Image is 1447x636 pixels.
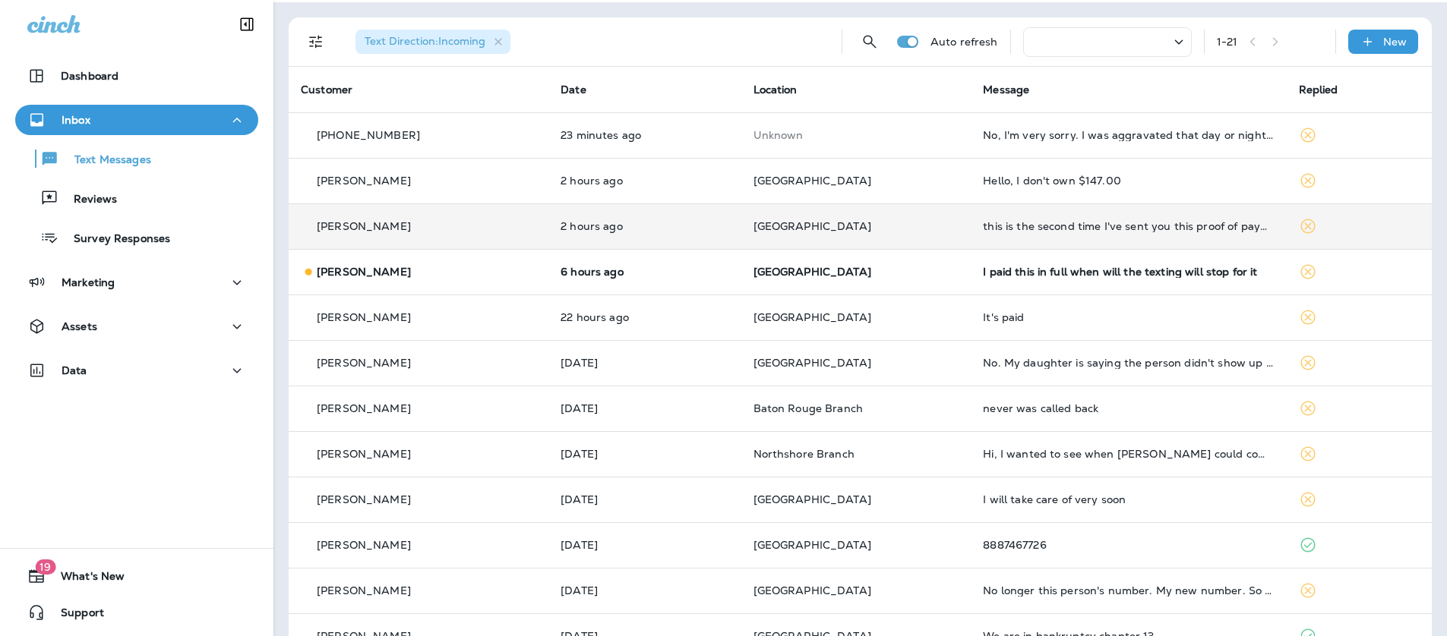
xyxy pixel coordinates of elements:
[1299,83,1338,96] span: Replied
[754,447,855,461] span: Northshore Branch
[317,584,411,597] p: [PERSON_NAME]
[61,70,118,82] p: Dashboard
[754,265,871,279] span: [GEOGRAPHIC_DATA]
[15,105,258,135] button: Inbox
[983,539,1274,551] div: 8887467726
[983,311,1274,323] div: It's paid
[754,493,871,506] span: [GEOGRAPHIC_DATA]
[754,310,871,324] span: [GEOGRAPHIC_DATA]
[15,182,258,214] button: Reviews
[15,597,258,628] button: Support
[930,36,998,48] p: Auto refresh
[355,30,510,54] div: Text Direction:Incoming
[301,27,331,57] button: Filters
[561,175,728,187] p: Sep 5, 2025 01:43 PM
[15,143,258,175] button: Text Messages
[754,83,798,96] span: Location
[561,402,728,414] p: Sep 3, 2025 02:21 PM
[59,153,151,168] p: Text Messages
[561,266,728,278] p: Sep 5, 2025 09:04 AM
[15,311,258,342] button: Assets
[62,364,87,376] p: Data
[983,266,1274,278] div: I paid this in full when will the texting will stop for it
[1217,36,1238,48] div: 1 - 21
[754,584,871,597] span: [GEOGRAPHIC_DATA]
[754,538,871,552] span: [GEOGRAPHIC_DATA]
[983,402,1274,414] div: never was called back
[754,401,864,415] span: Baton Rouge Branch
[317,266,411,278] p: [PERSON_NAME]
[317,357,411,369] p: [PERSON_NAME]
[754,219,871,233] span: [GEOGRAPHIC_DATA]
[15,355,258,386] button: Data
[561,311,728,323] p: Sep 4, 2025 05:26 PM
[855,27,885,57] button: Search Messages
[46,570,125,588] span: What's New
[561,220,728,232] p: Sep 5, 2025 01:40 PM
[317,402,411,414] p: [PERSON_NAME]
[317,539,411,551] p: [PERSON_NAME]
[561,83,586,96] span: Date
[754,129,959,141] p: This customer does not have a last location and the phone number they messaged is not assigned to...
[58,193,117,207] p: Reviews
[1383,36,1407,48] p: New
[754,174,871,187] span: [GEOGRAPHIC_DATA]
[561,493,728,505] p: Sep 2, 2025 04:53 PM
[15,267,258,298] button: Marketing
[317,448,411,460] p: [PERSON_NAME]
[983,357,1274,369] div: No. My daughter is saying the person didn't show up so she could unlock the door and let him thro...
[46,606,104,625] span: Support
[754,356,871,370] span: [GEOGRAPHIC_DATA]
[15,222,258,253] button: Survey Responses
[983,220,1274,232] div: this is the second time I've sent you this proof of payment.
[15,61,258,91] button: Dashboard
[561,129,728,141] p: Sep 5, 2025 03:32 PM
[561,584,728,597] p: Sep 2, 2025 01:52 PM
[62,276,115,288] p: Marketing
[317,493,411,505] p: [PERSON_NAME]
[35,559,55,575] span: 19
[983,584,1274,597] div: No longer this person's number. My new number. So sorry
[561,448,728,460] p: Sep 3, 2025 01:37 PM
[317,220,411,232] p: [PERSON_NAME]
[15,561,258,591] button: 19What's New
[983,493,1274,505] div: I will take care of very soon
[317,175,411,187] p: [PERSON_NAME]
[983,448,1274,460] div: Hi, I wanted to see when Ronald could come out, we're in Pearl River
[561,357,728,369] p: Sep 4, 2025 11:05 AM
[561,539,728,551] p: Sep 2, 2025 02:38 PM
[62,114,90,126] p: Inbox
[301,83,352,96] span: Customer
[317,311,411,323] p: [PERSON_NAME]
[983,83,1029,96] span: Message
[226,9,268,39] button: Collapse Sidebar
[983,175,1274,187] div: Hello, I don't own $147.00
[317,129,420,141] p: [PHONE_NUMBER]
[983,129,1274,141] div: No, I'm very sorry. I was aggravated that day or night. Someone just came the other day and got u...
[62,320,97,332] p: Assets
[365,34,485,48] span: Text Direction : Incoming
[58,232,170,247] p: Survey Responses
